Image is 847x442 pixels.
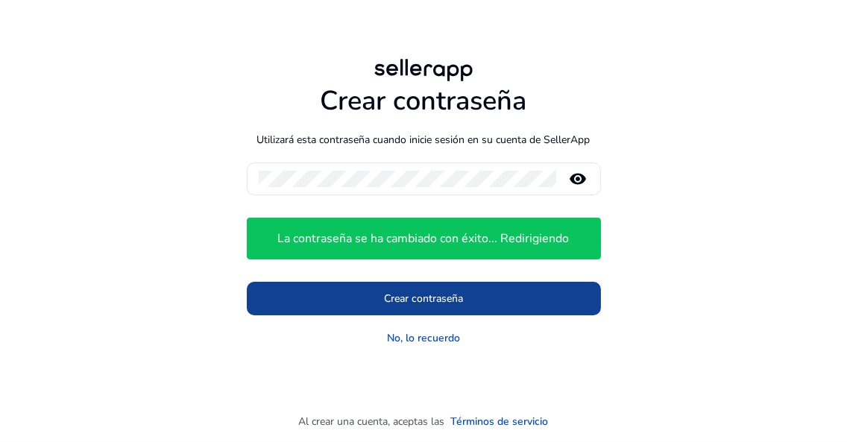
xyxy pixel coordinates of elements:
[384,291,463,306] span: Crear contraseña
[247,132,601,148] p: Utilizará esta contraseña cuando inicie sesión en su cuenta de SellerApp
[247,85,601,117] h1: Crear contraseña
[387,330,460,346] a: No, lo recuerdo
[247,282,601,315] button: Crear contraseña
[561,170,596,188] mat-icon: remove_red_eye
[299,414,445,429] font: Al crear una cuenta, aceptas las
[278,232,570,246] h4: La contraseña se ha cambiado con éxito... Redirigiendo
[451,414,549,429] a: Términos de servicio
